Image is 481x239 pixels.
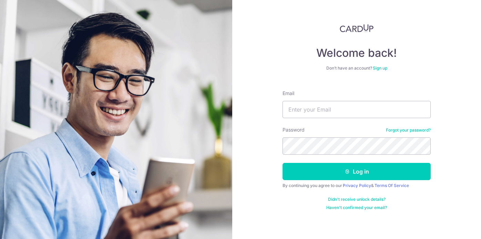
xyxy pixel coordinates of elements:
h4: Welcome back! [283,46,431,60]
div: By continuing you agree to our & [283,183,431,188]
div: Don’t have an account? [283,65,431,71]
label: Password [283,126,305,133]
a: Forgot your password? [386,127,431,133]
a: Privacy Policy [343,183,371,188]
a: Didn't receive unlock details? [328,197,386,202]
a: Haven't confirmed your email? [326,205,387,210]
a: Sign up [373,65,387,71]
a: Terms Of Service [375,183,409,188]
img: CardUp Logo [340,24,373,32]
button: Log in [283,163,431,180]
label: Email [283,90,294,97]
input: Enter your Email [283,101,431,118]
